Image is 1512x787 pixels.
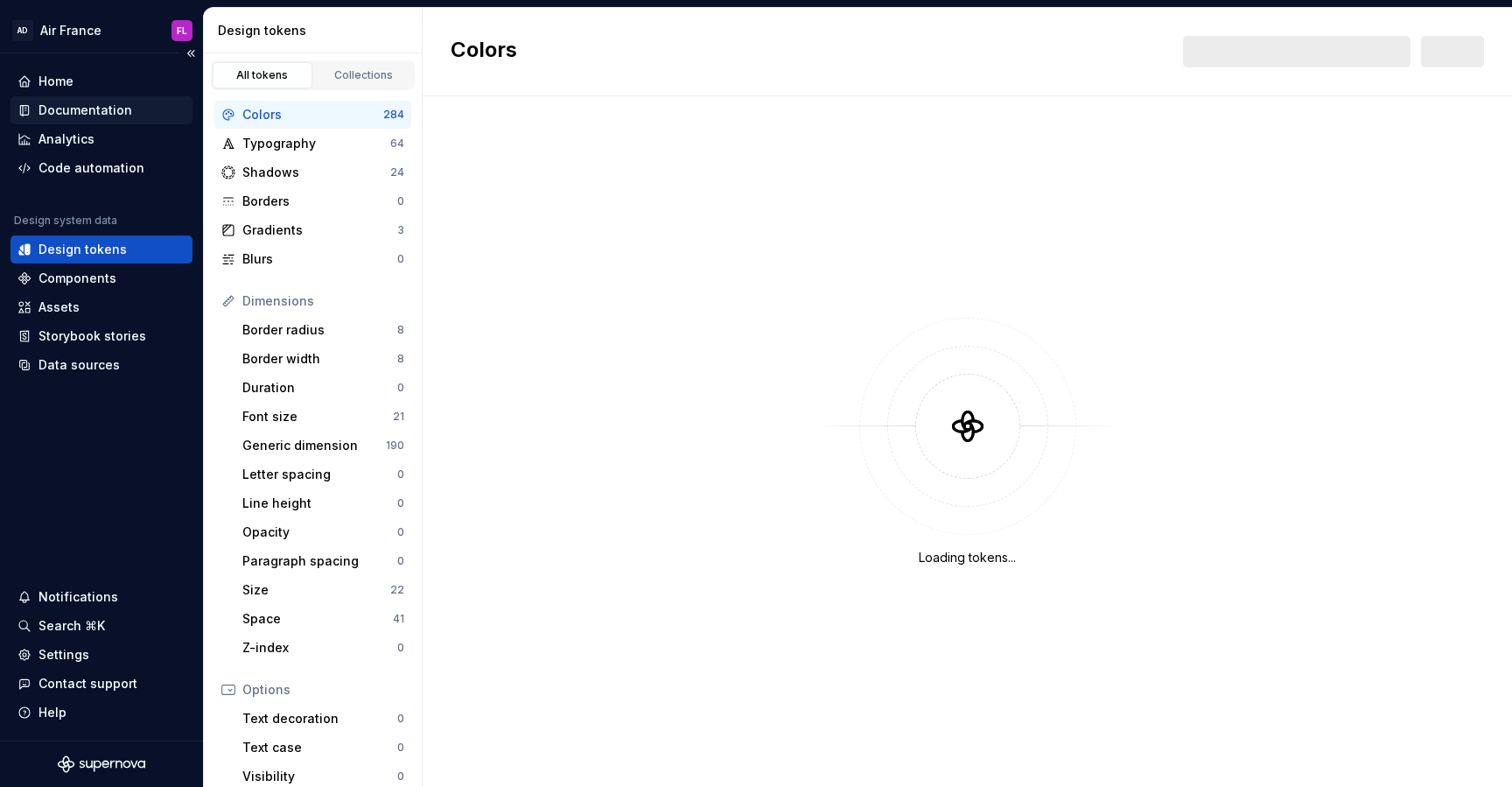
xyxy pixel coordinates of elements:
[214,187,411,215] a: Borders0
[397,641,404,655] div: 0
[242,739,397,756] div: Text case
[383,108,404,122] div: 284
[320,68,408,82] div: Collections
[214,216,411,244] a: Gradients3
[38,130,94,148] div: Analytics
[10,154,192,182] a: Code automation
[242,639,397,657] div: Z-index
[38,159,144,177] div: Code automation
[242,193,397,210] div: Borders
[38,356,120,374] div: Data sources
[10,641,192,669] a: Settings
[235,634,411,662] a: Z-index0
[38,73,73,90] div: Home
[397,223,404,237] div: 3
[397,381,404,395] div: 0
[10,235,192,264] a: Design tokens
[235,734,411,762] a: Text case0
[242,350,397,368] div: Border width
[3,11,199,49] button: ADAir FranceFL
[214,101,411,129] a: Colors284
[242,710,397,727] div: Text decoration
[242,250,397,268] div: Blurs
[242,164,390,181] div: Shadows
[38,646,89,664] div: Settings
[214,130,411,158] a: Typography64
[38,675,137,692] div: Contact support
[10,264,192,292] a: Components
[242,610,393,628] div: Space
[38,299,80,316] div: Assets
[242,437,386,454] div: Generic dimension
[235,460,411,488] a: Letter spacing0
[242,768,397,785] div: Visibility
[38,270,116,287] div: Components
[219,68,306,82] div: All tokens
[235,432,411,460] a: Generic dimension190
[397,769,404,783] div: 0
[242,106,383,123] div: Colors
[235,605,411,633] a: Space41
[10,699,192,727] button: Help
[242,408,393,425] div: Font size
[58,755,145,773] svg: Supernova Logo
[12,20,33,41] div: AD
[397,554,404,568] div: 0
[38,617,105,635] div: Search ⌘K
[10,670,192,698] button: Contact support
[10,322,192,350] a: Storybook stories
[235,374,411,402] a: Duration0
[218,22,415,39] div: Design tokens
[242,321,397,339] div: Border radius
[390,165,404,179] div: 24
[242,681,404,699] div: Options
[242,135,390,152] div: Typography
[397,352,404,366] div: 8
[38,102,132,119] div: Documentation
[214,245,411,273] a: Blurs0
[10,612,192,640] button: Search ⌘K
[397,323,404,337] div: 8
[242,552,397,570] div: Paragraph spacing
[397,525,404,539] div: 0
[397,252,404,266] div: 0
[235,705,411,733] a: Text decoration0
[10,125,192,153] a: Analytics
[242,379,397,397] div: Duration
[177,24,187,38] div: FL
[386,439,404,453] div: 190
[38,588,118,606] div: Notifications
[397,741,404,755] div: 0
[235,316,411,344] a: Border radius8
[242,523,397,541] div: Opacity
[393,410,404,424] div: 21
[38,327,146,345] div: Storybook stories
[178,41,203,66] button: Collapse sidebar
[397,194,404,208] div: 0
[235,547,411,575] a: Paragraph spacing0
[242,466,397,483] div: Letter spacing
[451,36,517,67] h2: Colors
[242,292,404,310] div: Dimensions
[214,158,411,186] a: Shadows24
[10,583,192,611] button: Notifications
[10,293,192,321] a: Assets
[10,67,192,95] a: Home
[235,518,411,546] a: Opacity0
[919,549,1016,566] div: Loading tokens...
[397,467,404,481] div: 0
[38,241,127,258] div: Design tokens
[235,403,411,431] a: Font size21
[242,221,397,239] div: Gradients
[235,576,411,604] a: Size22
[390,583,404,597] div: 22
[14,214,117,228] div: Design system data
[242,495,397,512] div: Line height
[38,704,66,721] div: Help
[397,496,404,510] div: 0
[397,712,404,726] div: 0
[242,581,390,599] div: Size
[10,351,192,379] a: Data sources
[235,345,411,373] a: Border width8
